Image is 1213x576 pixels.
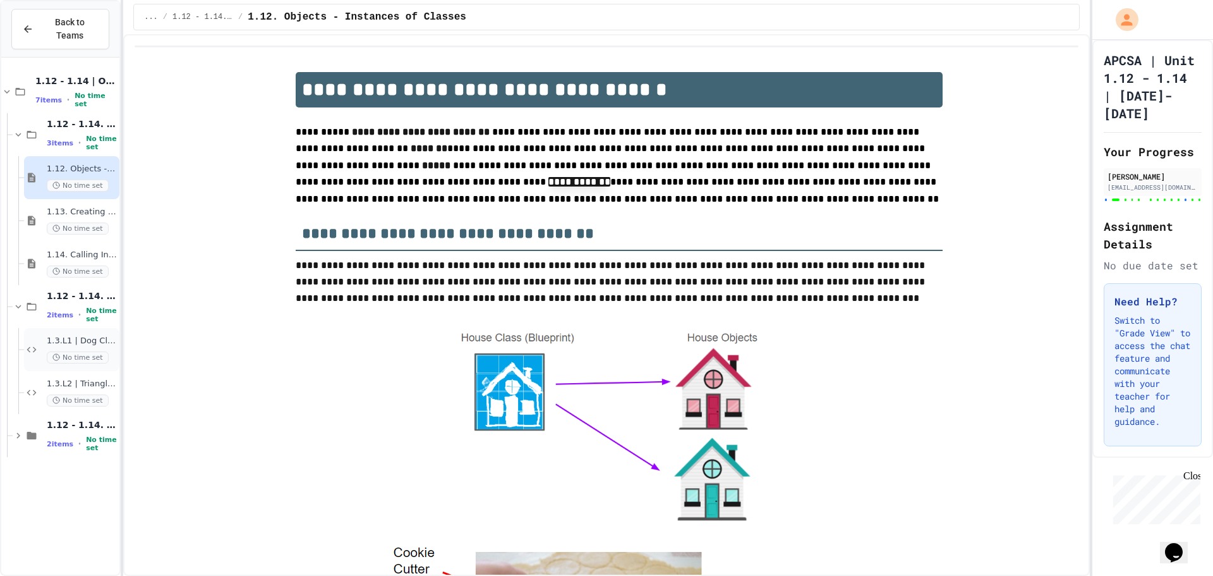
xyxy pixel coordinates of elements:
[1107,171,1198,182] div: [PERSON_NAME]
[67,95,69,105] span: •
[1104,258,1202,273] div: No due date set
[1114,294,1191,309] h3: Need Help?
[248,9,466,25] span: 1.12. Objects - Instances of Classes
[238,12,243,22] span: /
[172,12,233,22] span: 1.12 - 1.14. | Lessons and Notes
[47,440,73,448] span: 2 items
[41,16,99,42] span: Back to Teams
[1104,218,1202,253] h2: Assignment Details
[75,92,117,108] span: No time set
[47,164,117,175] span: 1.12. Objects - Instances of Classes
[47,207,117,218] span: 1.13. Creating and Initializing Objects: Constructors
[78,439,81,449] span: •
[35,96,62,104] span: 7 items
[47,223,109,235] span: No time set
[47,266,109,278] span: No time set
[35,75,117,87] span: 1.12 - 1.14 | Objects and Instances of Classes
[1160,525,1200,563] iframe: chat widget
[47,139,73,147] span: 3 items
[1114,314,1191,428] p: Switch to "Grade View" to access the chat feature and communicate with your teacher for help and ...
[1104,143,1202,161] h2: Your Progress
[86,436,117,452] span: No time set
[5,5,87,80] div: Chat with us now!Close
[47,352,109,364] span: No time set
[47,419,117,431] span: 1.12 - 1.14. | Practice Labs
[47,311,73,319] span: 2 items
[1107,183,1198,192] div: [EMAIL_ADDRESS][DOMAIN_NAME]
[1108,470,1200,524] iframe: chat widget
[1104,51,1202,122] h1: APCSA | Unit 1.12 - 1.14 | [DATE]-[DATE]
[86,135,117,151] span: No time set
[47,395,109,407] span: No time set
[163,12,167,22] span: /
[47,118,117,130] span: 1.12 - 1.14. | Lessons and Notes
[47,250,117,260] span: 1.14. Calling Instance Methods
[78,310,81,320] span: •
[1102,5,1142,34] div: My Account
[47,336,117,346] span: 1.3.L1 | Dog Class Lab
[86,307,117,323] span: No time set
[47,290,117,302] span: 1.12 - 1.14. | Graded Labs
[78,138,81,148] span: •
[47,180,109,192] span: No time set
[47,379,117,389] span: 1.3.L2 | Triangle Class Lab
[11,9,109,49] button: Back to Teams
[144,12,158,22] span: ...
